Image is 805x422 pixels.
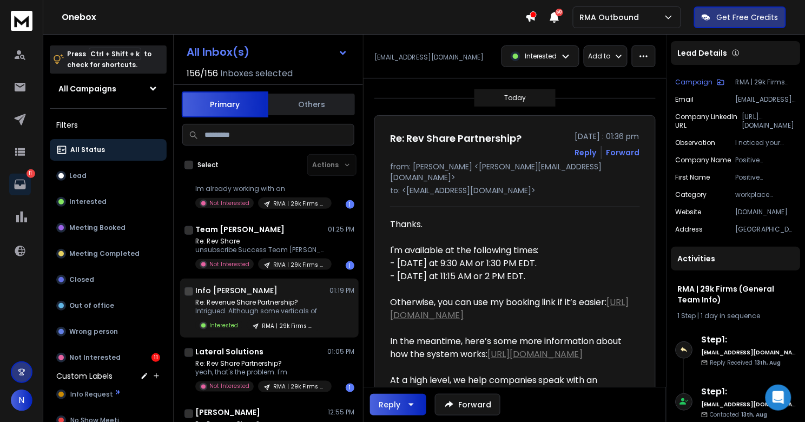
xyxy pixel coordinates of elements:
[736,225,796,234] p: [GEOGRAPHIC_DATA], [US_STATE]
[11,390,32,411] button: N
[504,94,526,102] p: Today
[50,191,167,213] button: Interested
[678,48,728,58] p: Lead Details
[678,283,794,305] h1: RMA | 29k Firms (General Team Info)
[195,298,320,307] p: Re: Revenue Share Partnership?
[70,146,105,154] p: All Status
[195,368,325,377] p: yeah, that's the problem. I'm
[329,286,354,295] p: 01:19 PM
[736,156,796,164] p: Positive Workplace Strategies
[69,249,140,258] p: Meeting Completed
[346,261,354,270] div: 1
[69,172,87,180] p: Lead
[671,247,801,271] div: Activities
[195,224,285,235] h1: Team [PERSON_NAME]
[736,208,796,216] p: [DOMAIN_NAME]
[736,139,796,147] p: I noticed your focus on creating thriving workplaces through tailored coaching and training for e...
[678,311,696,320] span: 1 Step
[50,347,167,368] button: Not Interested11
[273,383,325,391] p: RMA | 29k Firms (General Team Info)
[50,165,167,187] button: Lead
[195,285,278,296] h1: Info [PERSON_NAME]
[56,371,113,381] h3: Custom Labels
[327,347,354,356] p: 01:05 PM
[69,327,118,336] p: Wrong person
[89,48,141,60] span: Ctrl + Shift + k
[182,91,268,117] button: Primary
[209,199,249,207] p: Not Interested
[575,147,597,158] button: Reply
[676,78,725,87] button: Campaign
[11,11,32,31] img: logo
[390,218,631,257] div: Thanks. I'm available at the following times:
[195,237,325,246] p: Re: Rev Share
[187,67,218,80] span: 156 / 156
[151,353,160,362] div: 11
[676,78,713,87] p: Campaign
[379,399,400,410] div: Reply
[346,200,354,209] div: 1
[676,139,716,147] p: observation
[556,9,563,16] span: 50
[69,197,107,206] p: Interested
[50,78,167,100] button: All Campaigns
[370,394,426,416] button: Reply
[195,407,260,418] h1: [PERSON_NAME]
[273,200,325,208] p: RMA | 29k Firms (General Team Info)
[487,348,583,360] a: [URL][DOMAIN_NAME]
[50,384,167,405] button: Info Request
[678,312,794,320] div: |
[346,384,354,392] div: 1
[742,411,768,419] span: 13th, Aug
[525,52,557,61] p: Interested
[676,225,703,234] p: Address
[50,295,167,316] button: Out of office
[262,322,314,330] p: RMA | 29k Firms (General Team Info)
[390,296,631,322] div: Otherwise, you can use my booking link if it’s easier:
[694,6,786,28] button: Get Free Credits
[766,385,791,411] div: Open Intercom Messenger
[70,390,113,399] span: Info Request
[69,353,121,362] p: Not Interested
[195,307,320,315] p: Intrigued. Although some verticals of
[390,335,631,361] div: In the meantime, here’s some more information about how the system works:
[50,139,167,161] button: All Status
[702,400,796,408] h6: [EMAIL_ADDRESS][DOMAIN_NAME]
[676,156,731,164] p: Company Name
[58,83,116,94] h1: All Campaigns
[736,190,796,199] p: workplace transformation consultancies
[702,348,796,357] h6: [EMAIL_ADDRESS][DOMAIN_NAME]
[9,174,31,195] a: 11
[50,243,167,265] button: Meeting Completed
[676,95,694,104] p: Email
[195,346,263,357] h1: Lateral Solutions
[702,333,796,346] h6: Step 1 :
[195,184,325,193] p: Im already working with an
[209,383,249,391] p: Not Interested
[435,394,500,416] button: Forward
[187,47,249,57] h1: All Inbox(s)
[268,93,355,116] button: Others
[178,41,357,63] button: All Inbox(s)
[736,95,796,104] p: [EMAIL_ADDRESS][DOMAIN_NAME]
[606,147,640,158] div: Forward
[717,12,778,23] p: Get Free Credits
[676,113,743,130] p: Company LinkedIn URL
[27,169,35,178] p: 11
[736,78,796,87] p: RMA | 29k Firms (General Team Info)
[676,190,707,199] p: category
[755,359,781,367] span: 13th, Aug
[743,113,797,130] p: [URL][DOMAIN_NAME]
[702,385,796,398] h6: Step 1 :
[575,131,640,142] p: [DATE] : 01:36 pm
[580,12,644,23] p: RMA Outbound
[220,67,293,80] h3: Inboxes selected
[69,275,94,284] p: Closed
[390,270,631,283] div: - [DATE] at 11:15 AM or 2 PM EDT.
[69,223,126,232] p: Meeting Booked
[676,208,702,216] p: Website
[328,225,354,234] p: 01:25 PM
[710,359,781,367] p: Reply Received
